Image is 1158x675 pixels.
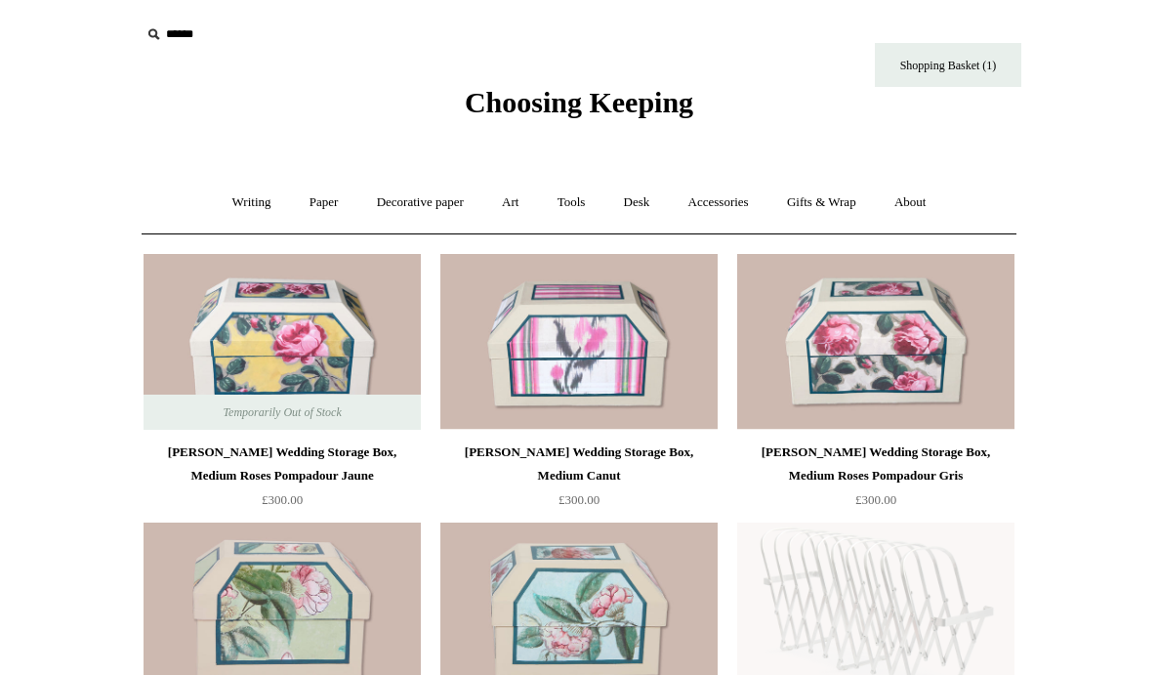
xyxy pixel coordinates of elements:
[144,441,421,521] a: [PERSON_NAME] Wedding Storage Box, Medium Roses Pompadour Jaune £300.00
[144,254,421,430] img: Antoinette Poisson Wedding Storage Box, Medium Roses Pompadour Jaune
[769,177,874,229] a: Gifts & Wrap
[215,177,289,229] a: Writing
[144,254,421,430] a: Antoinette Poisson Wedding Storage Box, Medium Roses Pompadour Jaune Antoinette Poisson Wedding S...
[558,492,600,507] span: £300.00
[875,43,1021,87] a: Shopping Basket (1)
[737,441,1014,521] a: [PERSON_NAME] Wedding Storage Box, Medium Roses Pompadour Gris £300.00
[877,177,944,229] a: About
[440,254,718,430] img: Antoinette Poisson Wedding Storage Box, Medium Canut
[465,86,693,118] span: Choosing Keeping
[606,177,668,229] a: Desk
[540,177,603,229] a: Tools
[737,254,1014,430] img: Antoinette Poisson Wedding Storage Box, Medium Roses Pompadour Gris
[203,395,360,430] span: Temporarily Out of Stock
[671,177,766,229] a: Accessories
[440,441,718,521] a: [PERSON_NAME] Wedding Storage Box, Medium Canut £300.00
[440,254,718,430] a: Antoinette Poisson Wedding Storage Box, Medium Canut Antoinette Poisson Wedding Storage Box, Medi...
[445,441,713,487] div: [PERSON_NAME] Wedding Storage Box, Medium Canut
[742,441,1010,487] div: [PERSON_NAME] Wedding Storage Box, Medium Roses Pompadour Gris
[465,102,693,115] a: Choosing Keeping
[737,254,1014,430] a: Antoinette Poisson Wedding Storage Box, Medium Roses Pompadour Gris Antoinette Poisson Wedding St...
[855,492,896,507] span: £300.00
[148,441,416,487] div: [PERSON_NAME] Wedding Storage Box, Medium Roses Pompadour Jaune
[359,177,481,229] a: Decorative paper
[484,177,536,229] a: Art
[262,492,303,507] span: £300.00
[292,177,356,229] a: Paper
